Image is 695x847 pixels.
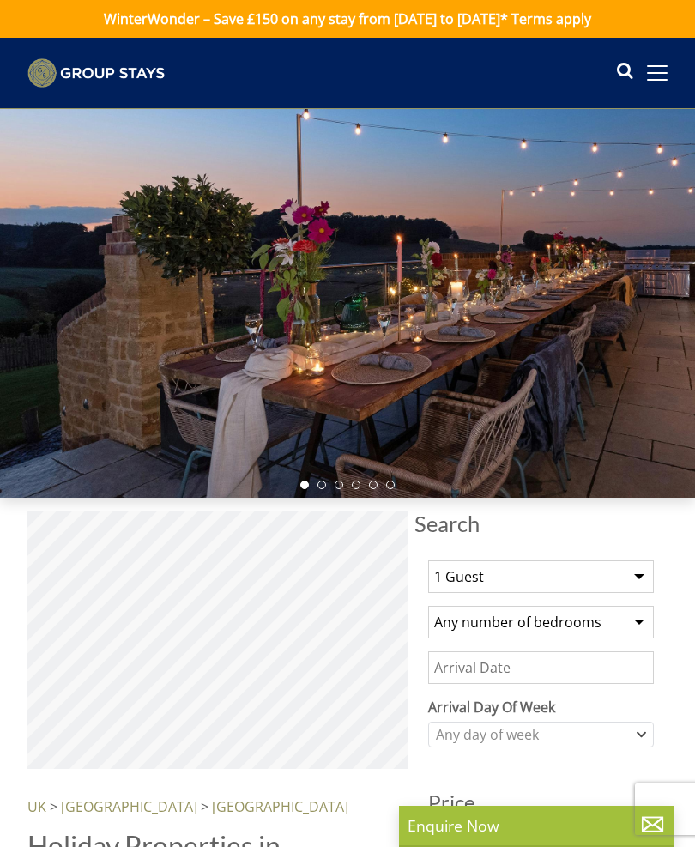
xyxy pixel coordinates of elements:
[428,722,654,747] div: Combobox
[50,797,57,816] span: >
[414,511,668,535] span: Search
[27,58,165,88] img: Group Stays
[408,814,665,837] p: Enquire Now
[27,511,408,769] canvas: Map
[212,797,348,816] a: [GEOGRAPHIC_DATA]
[432,725,632,744] div: Any day of week
[428,697,654,717] label: Arrival Day Of Week
[428,651,654,684] input: Arrival Date
[428,791,654,814] h3: Price
[201,797,208,816] span: >
[27,797,46,816] a: UK
[61,797,197,816] a: [GEOGRAPHIC_DATA]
